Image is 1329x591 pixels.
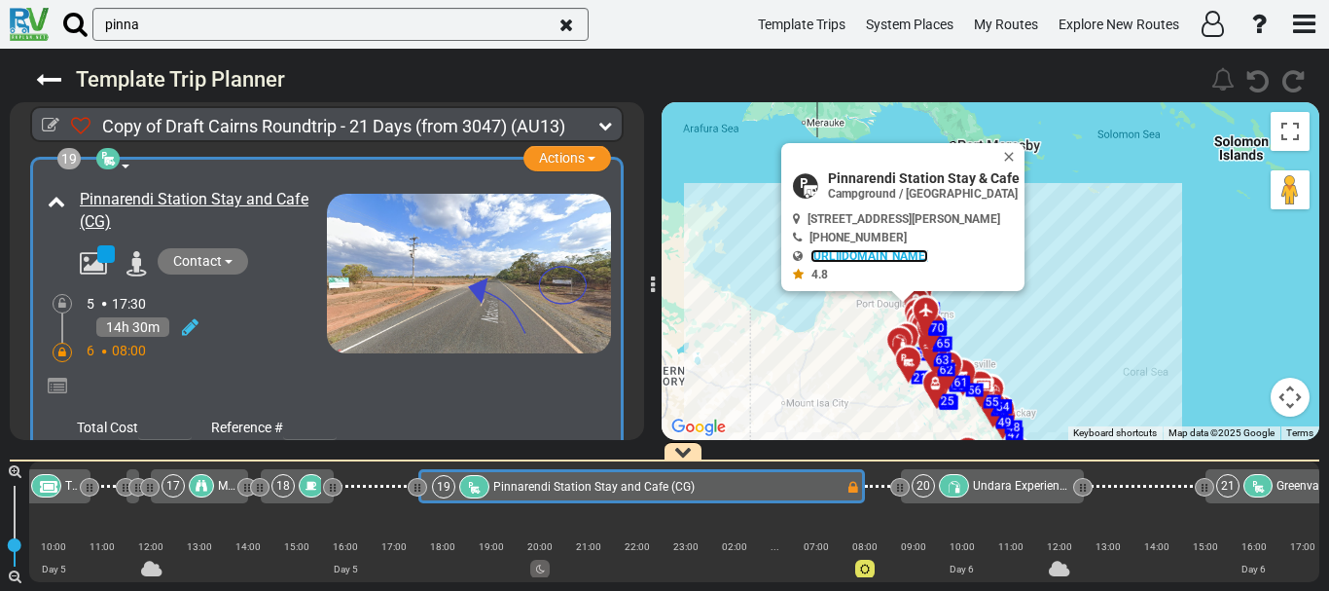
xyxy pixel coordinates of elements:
[950,564,974,574] span: Day 6
[792,553,841,572] div: |
[936,352,950,366] span: 63
[493,480,695,494] span: Pinnarendi Station Stay and Cafe (CG)
[112,296,146,312] span: 17:30
[1050,6,1188,44] a: Explore New Routes
[987,553,1035,572] div: |
[112,343,146,358] span: 08:00
[828,187,1018,201] span: Campground / [GEOGRAPHIC_DATA]
[271,474,295,498] div: 18
[370,537,418,556] div: 17:00
[749,6,854,44] a: Template Trips
[42,564,66,574] span: Day 5
[511,116,565,136] span: (AU13)
[811,268,828,281] span: 4.8
[613,537,662,556] div: 22:00
[173,253,222,269] span: Contact
[1241,564,1266,574] span: Day 6
[954,375,968,388] span: 61
[1286,427,1313,438] a: Terms (opens in new tab)
[940,362,953,376] span: 62
[467,553,516,572] div: |
[432,475,455,499] div: 19
[467,537,516,556] div: 19:00
[710,553,759,572] div: |
[272,553,321,572] div: |
[1084,537,1132,556] div: 13:00
[65,479,160,493] span: The Crystal Caves
[87,296,94,312] span: 5
[1073,426,1157,440] button: Keyboard shortcuts
[973,479,1071,493] span: Undara Experience
[1271,378,1310,417] button: Map camera controls
[931,320,945,334] span: 70
[998,415,1012,428] span: 49
[954,377,968,390] span: 59
[102,116,507,136] span: Copy of Draft Cairns Roundtrip - 21 Days (from 3047)
[29,537,78,556] div: 10:00
[321,553,370,572] div: |
[1216,474,1239,498] div: 21
[327,194,611,353] img: pinnarendi%20station%20stay%20%20cafe_id-55215_main_1676.png
[1271,170,1310,209] button: Drag Pegman onto the map to open Street View
[334,564,358,574] span: Day 5
[987,537,1035,556] div: 11:00
[1230,537,1278,556] div: 16:00
[1168,427,1275,438] span: Map data ©2025 Google
[29,553,78,572] div: |
[1278,553,1327,572] div: |
[87,343,94,358] span: 6
[77,420,138,435] span: Total Cost
[828,170,1020,186] span: Pinnarendi Station Stay & Cafe
[126,537,175,556] div: 12:00
[1035,553,1084,572] div: |
[666,415,731,440] a: Open this area in Google Maps (opens a new window)
[938,537,987,556] div: 10:00
[218,479,336,493] span: Millaa Millaa Waterfall
[1230,553,1278,572] div: |
[1007,420,1021,433] span: 48
[941,393,954,407] span: 25
[162,474,185,498] div: 17
[613,553,662,572] div: |
[841,553,889,572] div: |
[516,553,564,572] div: |
[418,537,467,556] div: 18:00
[938,553,987,572] div: |
[914,370,927,384] span: 21
[30,157,624,453] div: 19 Actions Pinnarendi Station Stay and Cafe (CG) Contact 5 17:30 14h 30m 6 08:00 Total Cost Refer...
[1132,553,1181,572] div: |
[126,553,175,572] div: |
[564,537,613,556] div: 21:00
[1035,537,1084,556] div: 12:00
[841,537,889,556] div: 08:00
[57,148,81,169] div: 19
[539,150,585,166] span: Actions
[76,67,285,92] sapn: Template Trip Planner
[211,420,283,435] span: Reference #
[321,537,370,556] div: 16:00
[1271,112,1310,151] button: Toggle fullscreen view
[1084,553,1132,572] div: |
[931,321,945,335] span: 68
[889,537,938,556] div: 09:00
[1181,553,1230,572] div: |
[866,17,953,32] span: System Places
[792,537,841,556] div: 07:00
[1059,17,1179,32] span: Explore New Routes
[857,6,962,44] a: System Places
[974,17,1038,32] span: My Routes
[1278,537,1327,556] div: 17:00
[810,249,928,263] a: [URL][DOMAIN_NAME]
[370,553,418,572] div: |
[175,537,224,556] div: 13:00
[996,399,1010,413] span: 54
[666,415,731,440] img: Google
[80,190,308,231] a: Pinnarendi Station Stay and Cafe (CG)
[710,537,759,556] div: 02:00
[564,553,613,572] div: |
[78,553,126,572] div: |
[1181,537,1230,556] div: 15:00
[418,553,467,572] div: |
[272,537,321,556] div: 15:00
[662,537,710,556] div: 23:00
